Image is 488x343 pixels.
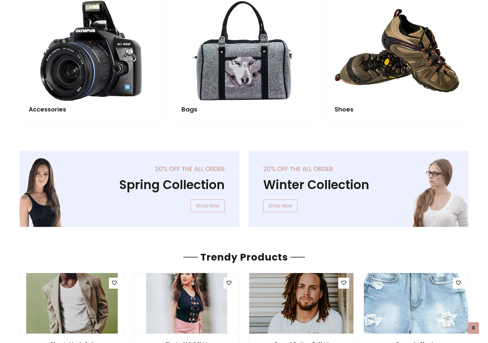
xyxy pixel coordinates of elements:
h5: Accessories [29,106,153,113]
h1: Spring Collection [34,177,225,192]
h1: Winter Collection [263,177,454,192]
a: Shop Now [263,199,297,212]
h5: 20% off the all order [263,165,454,173]
h5: 20% off the all order [34,165,225,173]
h5: Shoes [335,106,459,113]
a: Shop Now [191,199,225,212]
h5: Bags [181,106,306,113]
span: Trendy Products [198,250,290,264]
